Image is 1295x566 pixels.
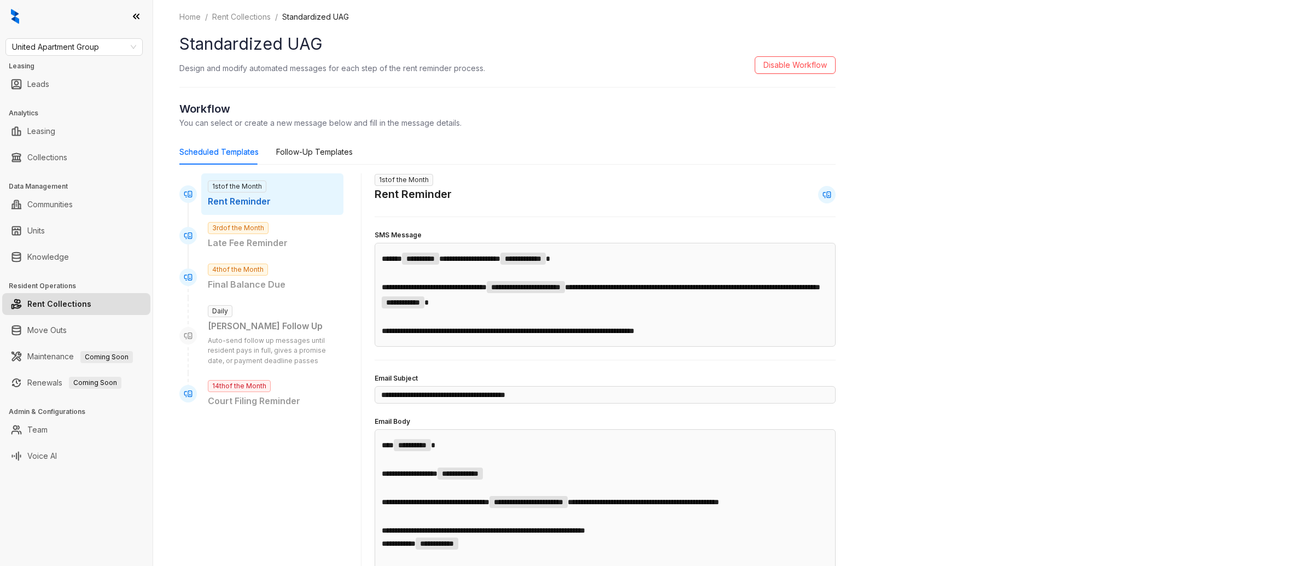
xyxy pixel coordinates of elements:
div: [PERSON_NAME] Follow Up [208,319,337,333]
li: Units [2,220,150,242]
li: / [275,11,278,23]
li: Renewals [2,372,150,394]
span: United Apartment Group [12,39,136,55]
h4: Email Subject [375,374,836,384]
a: Home [177,11,203,23]
p: Auto-send follow up messages until resident pays in full, gives a promise date, or payment deadli... [208,336,337,367]
span: Disable Workflow [763,59,827,71]
span: Daily [208,305,232,317]
li: Communities [2,194,150,215]
h2: Rent Reminder [375,186,452,203]
li: Team [2,419,150,441]
li: / [205,11,208,23]
li: Leasing [2,120,150,142]
a: Units [27,220,45,242]
img: logo [11,9,19,24]
li: Rent Collections [2,293,150,315]
a: Voice AI [27,445,57,467]
h3: Analytics [9,108,153,118]
p: You can select or create a new message below and fill in the message details. [179,117,836,129]
h4: Email Body [375,417,836,427]
a: Leasing [27,120,55,142]
div: Follow-Up Templates [276,146,353,158]
p: Court Filing Reminder [208,394,337,408]
span: 4th of the Month [208,264,268,276]
a: Rent Collections [27,293,91,315]
a: Team [27,419,48,441]
a: Move Outs [27,319,67,341]
h3: Admin & Configurations [9,407,153,417]
a: Communities [27,194,73,215]
a: Leads [27,73,49,95]
h3: Leasing [9,61,153,71]
h2: Workflow [179,101,836,117]
p: Late Fee Reminder [208,236,337,250]
li: Move Outs [2,319,150,341]
h1: Standardized UAG [179,32,836,56]
a: Knowledge [27,246,69,268]
span: 14th of the Month [208,380,271,392]
span: Coming Soon [69,377,121,389]
span: Coming Soon [80,351,133,363]
p: Design and modify automated messages for each step of the rent reminder process. [179,62,485,74]
li: Standardized UAG [282,11,349,23]
div: Scheduled Templates [179,146,259,158]
span: 3rd of the Month [208,222,269,234]
a: Rent Collections [210,11,273,23]
p: Final Balance Due [208,278,337,291]
li: Leads [2,73,150,95]
li: Collections [2,147,150,168]
h3: Data Management [9,182,153,191]
button: Disable Workflow [755,56,836,74]
span: 1st of the Month [208,180,266,192]
h3: Resident Operations [9,281,153,291]
p: Rent Reminder [208,195,337,208]
li: Maintenance [2,346,150,367]
h4: SMS Message [375,230,836,241]
li: Knowledge [2,246,150,268]
span: 1st of the Month [375,174,433,186]
li: Voice AI [2,445,150,467]
a: Collections [27,147,67,168]
a: RenewalsComing Soon [27,372,121,394]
